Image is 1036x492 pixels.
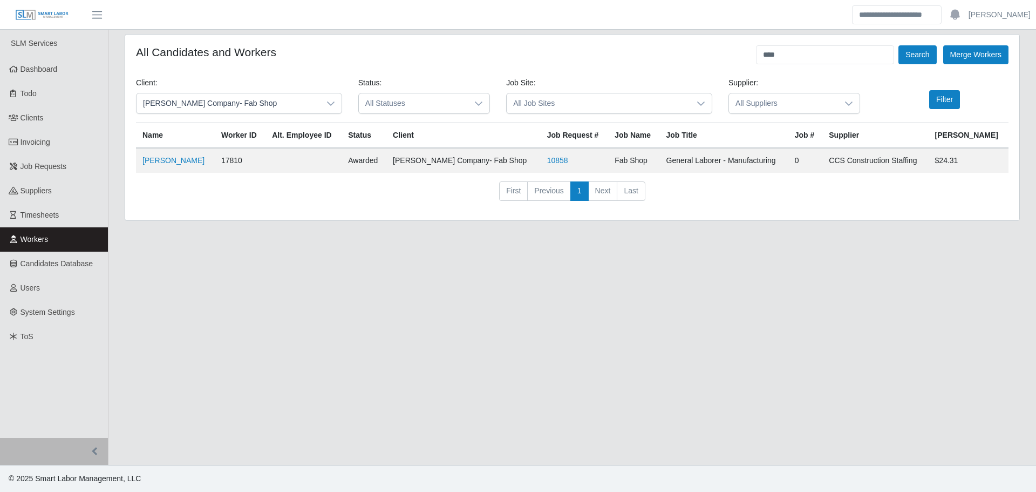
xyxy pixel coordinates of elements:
span: All Statuses [359,93,468,113]
input: Search [852,5,942,24]
th: Alt. Employee ID [265,123,342,149]
label: Client: [136,77,158,89]
span: All Job Sites [507,93,690,113]
span: SLM Services [11,39,57,48]
label: Status: [358,77,382,89]
th: Status [342,123,386,149]
td: Fab Shop [608,148,659,173]
td: 17810 [215,148,265,173]
td: [PERSON_NAME] Company- Fab Shop [386,148,541,173]
span: Timesheets [21,211,59,219]
a: 10858 [547,156,568,165]
img: SLM Logo [15,9,69,21]
span: Candidates Database [21,259,93,268]
span: Clients [21,113,44,122]
td: General Laborer - Manufacturing [660,148,788,173]
a: 1 [570,181,589,201]
a: [PERSON_NAME] [142,156,205,165]
button: Merge Workers [943,45,1008,64]
span: ToS [21,332,33,341]
h4: All Candidates and Workers [136,45,276,59]
span: Job Requests [21,162,67,171]
label: Supplier: [728,77,758,89]
td: CCS Construction Staffing [822,148,928,173]
th: Job Request # [541,123,609,149]
td: 0 [788,148,823,173]
span: Users [21,284,40,292]
th: Client [386,123,541,149]
th: Name [136,123,215,149]
th: Supplier [822,123,928,149]
span: Invoicing [21,138,50,146]
th: Job Name [608,123,659,149]
span: Todo [21,89,37,98]
a: [PERSON_NAME] [969,9,1031,21]
nav: pagination [136,181,1008,210]
th: Worker ID [215,123,265,149]
span: Dashboard [21,65,58,73]
td: awarded [342,148,386,173]
span: System Settings [21,308,75,316]
th: Job # [788,123,823,149]
label: Job Site: [506,77,535,89]
button: Search [898,45,936,64]
span: © 2025 Smart Labor Management, LLC [9,474,141,483]
span: Workers [21,235,49,244]
span: All Suppliers [729,93,838,113]
td: $24.31 [929,148,1008,173]
span: Suppliers [21,186,52,195]
span: Lee Company- Fab Shop [137,93,320,113]
th: [PERSON_NAME] [929,123,1008,149]
th: Job Title [660,123,788,149]
button: Filter [929,90,960,109]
